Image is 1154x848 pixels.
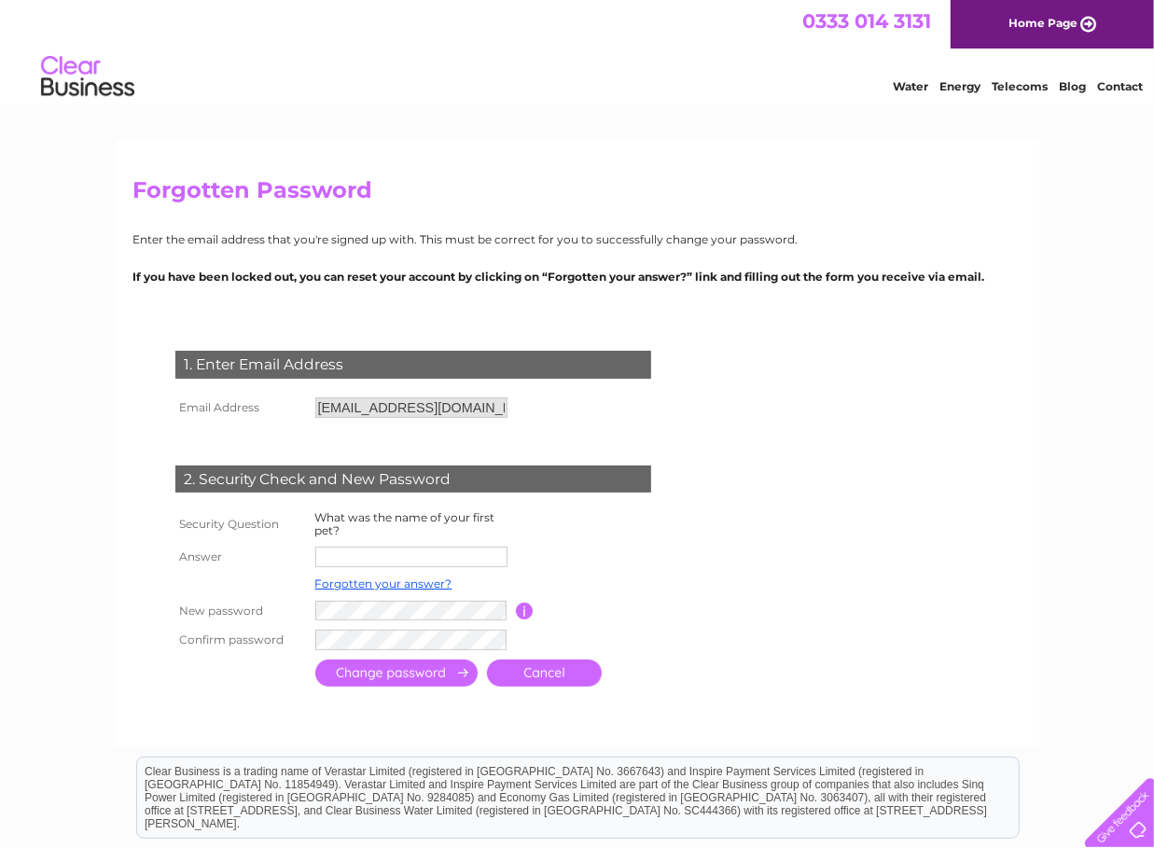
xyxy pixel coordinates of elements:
th: Answer [171,542,311,572]
th: Security Question [171,507,311,542]
a: 0333 014 3131 [802,9,931,33]
p: Enter the email address that you're signed up with. This must be correct for you to successfully ... [133,230,1022,248]
a: Telecoms [992,79,1048,93]
a: Water [893,79,928,93]
p: If you have been locked out, you can reset your account by clicking on “Forgotten your answer?” l... [133,268,1022,285]
a: Blog [1059,79,1086,93]
a: Contact [1097,79,1143,93]
input: Submit [315,660,478,687]
div: 1. Enter Email Address [175,351,651,379]
label: What was the name of your first pet? [315,510,495,537]
a: Energy [939,79,980,93]
a: Cancel [487,660,602,687]
div: Clear Business is a trading name of Verastar Limited (registered in [GEOGRAPHIC_DATA] No. 3667643... [137,10,1019,90]
div: 2. Security Check and New Password [175,466,651,494]
th: Confirm password [171,625,311,655]
img: logo.png [40,49,135,105]
input: Information [516,603,534,619]
th: Email Address [171,393,311,423]
h2: Forgotten Password [133,177,1022,213]
th: New password [171,596,311,626]
a: Forgotten your answer? [315,577,452,591]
